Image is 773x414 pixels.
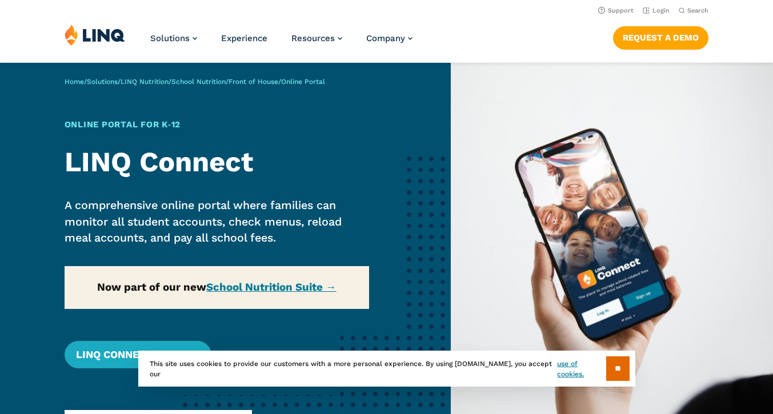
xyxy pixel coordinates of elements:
a: Home [65,78,84,86]
span: Search [687,7,708,14]
span: / / / / / [65,78,325,86]
a: Support [598,7,634,14]
a: Experience [221,33,267,43]
a: School Nutrition [171,78,226,86]
span: Company [366,33,405,43]
strong: LINQ Connect [65,146,253,178]
p: A comprehensive online portal where families can monitor all student accounts, check menus, reloa... [65,198,369,246]
a: Request a Demo [613,26,708,49]
a: Company [366,33,412,43]
a: LINQ Nutrition [121,78,169,86]
a: Solutions [87,78,118,86]
a: Front of House [229,78,278,86]
a: LINQ Connect Login [65,341,211,368]
nav: Button Navigation [613,24,708,49]
img: LINQ | K‑12 Software [65,24,125,46]
div: This site uses cookies to provide our customers with a more personal experience. By using [DOMAIN... [138,351,635,387]
span: Resources [291,33,335,43]
h1: Online Portal for K‑12 [65,118,369,131]
a: Login [643,7,670,14]
nav: Primary Navigation [150,24,412,62]
a: use of cookies. [557,359,606,379]
span: Solutions [150,33,190,43]
span: Online Portal [281,78,325,86]
button: Open Search Bar [679,6,708,15]
strong: Now part of our new [97,281,337,294]
a: Solutions [150,33,197,43]
a: Resources [291,33,342,43]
